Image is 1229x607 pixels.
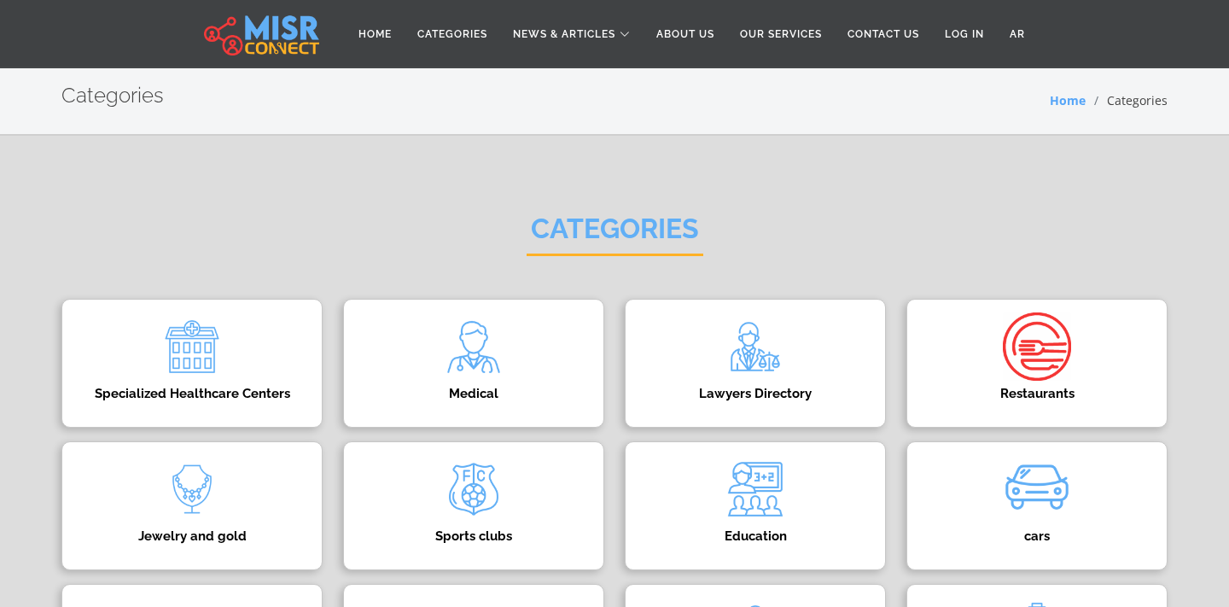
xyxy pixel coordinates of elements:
[527,213,703,256] h2: Categories
[644,18,727,50] a: About Us
[614,441,896,570] a: Education
[88,528,296,544] h4: Jewelry and gold
[513,26,615,42] span: News & Articles
[500,18,644,50] a: News & Articles
[333,299,614,428] a: Medical
[333,441,614,570] a: Sports clubs
[651,386,859,401] h4: Lawyers Directory
[1003,455,1071,523] img: wk90P3a0oSt1z8M0TTcP.gif
[370,386,578,401] h4: Medical
[896,441,1178,570] a: cars
[721,312,789,381] img: raD5cjLJU6v6RhuxWSJh.png
[721,455,789,523] img: ngYy9LS4RTXks1j5a4rs.png
[88,386,296,401] h4: Specialized Healthcare Centers
[1050,92,1086,108] a: Home
[933,386,1141,401] h4: Restaurants
[158,455,226,523] img: Y7cyTjSJwvbnVhRuEY4s.png
[1086,91,1168,109] li: Categories
[158,312,226,381] img: ocughcmPjrl8PQORMwSi.png
[727,18,835,50] a: Our Services
[997,18,1038,50] a: AR
[440,312,508,381] img: xxDvte2rACURW4jjEBBw.png
[1003,312,1071,381] img: ikcDgTJSoSS2jJF2BPtA.png
[51,441,333,570] a: Jewelry and gold
[614,299,896,428] a: Lawyers Directory
[370,528,578,544] h4: Sports clubs
[440,455,508,523] img: jXxomqflUIMFo32sFYfN.png
[835,18,932,50] a: Contact Us
[61,84,164,108] h2: Categories
[405,18,500,50] a: Categories
[346,18,405,50] a: Home
[51,299,333,428] a: Specialized Healthcare Centers
[896,299,1178,428] a: Restaurants
[651,528,859,544] h4: Education
[204,13,318,55] img: main.misr_connect
[932,18,997,50] a: Log in
[933,528,1141,544] h4: cars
